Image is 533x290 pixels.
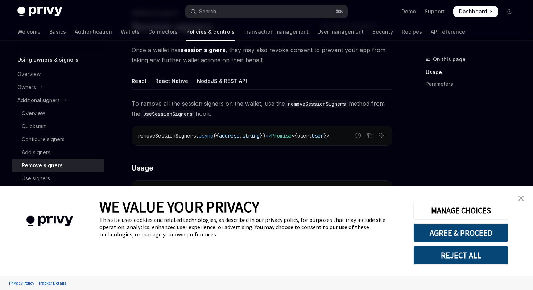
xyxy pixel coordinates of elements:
a: Overview [12,107,104,120]
span: WE VALUE YOUR PRIVACY [99,197,259,216]
span: Usage [132,163,153,173]
div: Overview [22,109,45,118]
span: string [242,133,260,139]
a: Basics [49,23,66,41]
span: > [326,133,329,139]
button: Open search [185,5,347,18]
button: AGREE & PROCEED [413,223,508,242]
a: API reference [431,23,465,41]
div: React Native [155,72,188,89]
button: Copy the contents from the code block [365,185,375,194]
div: Add signers [22,148,50,157]
button: Copy the contents from the code block [365,131,375,140]
span: : [196,133,199,139]
div: Search... [199,7,219,16]
span: { [294,133,297,139]
span: => [265,133,271,139]
a: Demo [401,8,416,15]
a: Add signers [12,146,104,159]
span: : [309,133,312,139]
span: User [312,133,323,139]
button: Toggle Owners section [12,81,104,94]
button: Ask AI [377,185,386,194]
a: Wallets [121,23,140,41]
a: Tracker Details [36,277,68,289]
a: Privacy Policy [7,277,36,289]
span: removeSessionSigners [138,133,196,139]
a: Transaction management [243,23,309,41]
span: } [323,133,326,139]
button: Toggle Additional signers section [12,94,104,107]
span: async [199,133,213,139]
span: Dashboard [459,8,487,15]
a: Usage [426,67,521,78]
a: Overview [12,68,104,81]
button: REJECT ALL [413,246,508,265]
code: removeSessionSigners [285,100,349,108]
div: Overview [17,70,41,79]
span: < [292,133,294,139]
a: Configure signers [12,133,104,146]
div: Quickstart [22,122,46,131]
button: Toggle dark mode [504,6,516,17]
span: : [239,133,242,139]
code: useSessionSigners [140,110,195,118]
img: dark logo [17,7,62,17]
div: Remove signers [22,161,63,170]
button: Ask AI [377,131,386,140]
span: On this page [433,55,466,64]
span: Promise [271,133,292,139]
a: Dashboard [453,6,498,17]
a: Policies & controls [186,23,235,41]
h5: Using owners & signers [17,55,78,64]
div: React [132,72,146,89]
a: Signing requests [12,185,104,198]
span: Once a wallet has , they may also revoke consent to prevent your app from taking any further wall... [132,45,392,65]
a: Authentication [75,23,112,41]
a: Support [425,8,445,15]
a: close banner [514,191,528,206]
button: Report incorrect code [354,185,363,194]
button: Report incorrect code [354,131,363,140]
button: MANAGE CHOICES [413,201,508,220]
img: company logo [11,205,88,237]
a: session signers [181,46,226,54]
span: To remove all the session signers on the wallet, use the method from the hook: [132,98,392,119]
a: Security [372,23,393,41]
a: Quickstart [12,120,104,133]
span: }) [260,133,265,139]
a: Parameters [426,78,521,90]
a: Recipes [402,23,422,41]
span: user [297,133,309,139]
a: Connectors [148,23,178,41]
a: Use signers [12,172,104,185]
div: Additional signers [17,96,60,105]
div: This site uses cookies and related technologies, as described in our privacy policy, for purposes... [99,216,402,238]
a: User management [317,23,364,41]
a: Remove signers [12,159,104,172]
div: Owners [17,83,36,92]
span: ⌘ K [336,9,343,14]
span: address [219,133,239,139]
img: close banner [518,196,524,201]
div: Configure signers [22,135,65,144]
span: ({ [213,133,219,139]
a: Welcome [17,23,41,41]
div: Use signers [22,174,50,183]
div: NodeJS & REST API [197,72,247,89]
